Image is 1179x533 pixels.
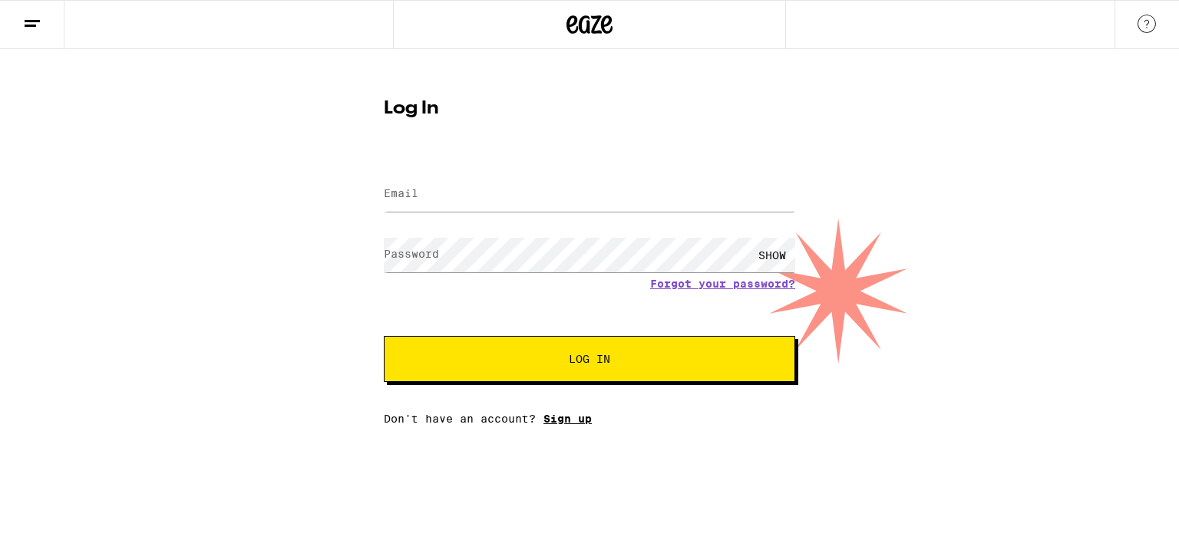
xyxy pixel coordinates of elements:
[650,278,795,290] a: Forgot your password?
[384,336,795,382] button: Log In
[749,238,795,272] div: SHOW
[384,248,439,260] label: Password
[569,354,610,364] span: Log In
[384,413,795,425] div: Don't have an account?
[543,413,592,425] a: Sign up
[384,187,418,199] label: Email
[384,100,795,118] h1: Log In
[384,177,795,212] input: Email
